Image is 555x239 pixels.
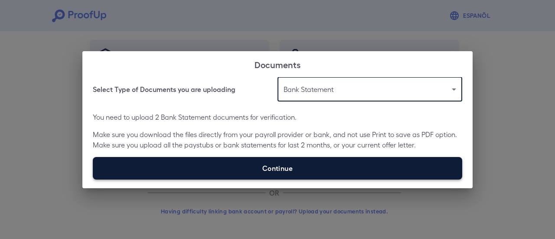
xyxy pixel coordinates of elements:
[93,112,462,122] p: You need to upload 2 Bank Statement documents for verification.
[93,84,235,95] h6: Select Type of Documents you are uploading
[277,77,462,101] div: Bank Statement
[93,129,462,150] p: Make sure you download the files directly from your payroll provider or bank, and not use Print t...
[93,157,462,180] label: Continue
[82,51,473,77] h2: Documents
